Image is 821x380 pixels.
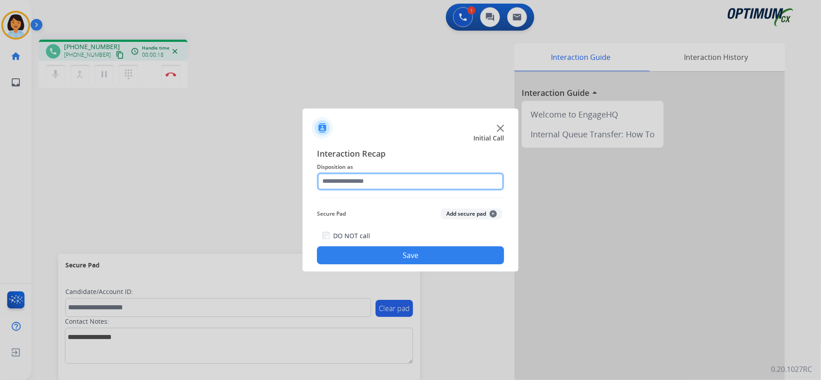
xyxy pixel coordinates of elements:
[312,117,333,139] img: contactIcon
[317,246,504,264] button: Save
[317,208,346,219] span: Secure Pad
[317,162,504,172] span: Disposition as
[441,208,502,219] button: Add secure pad+
[333,231,370,240] label: DO NOT call
[473,134,504,143] span: Initial Call
[771,364,812,375] p: 0.20.1027RC
[490,210,497,217] span: +
[317,147,504,162] span: Interaction Recap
